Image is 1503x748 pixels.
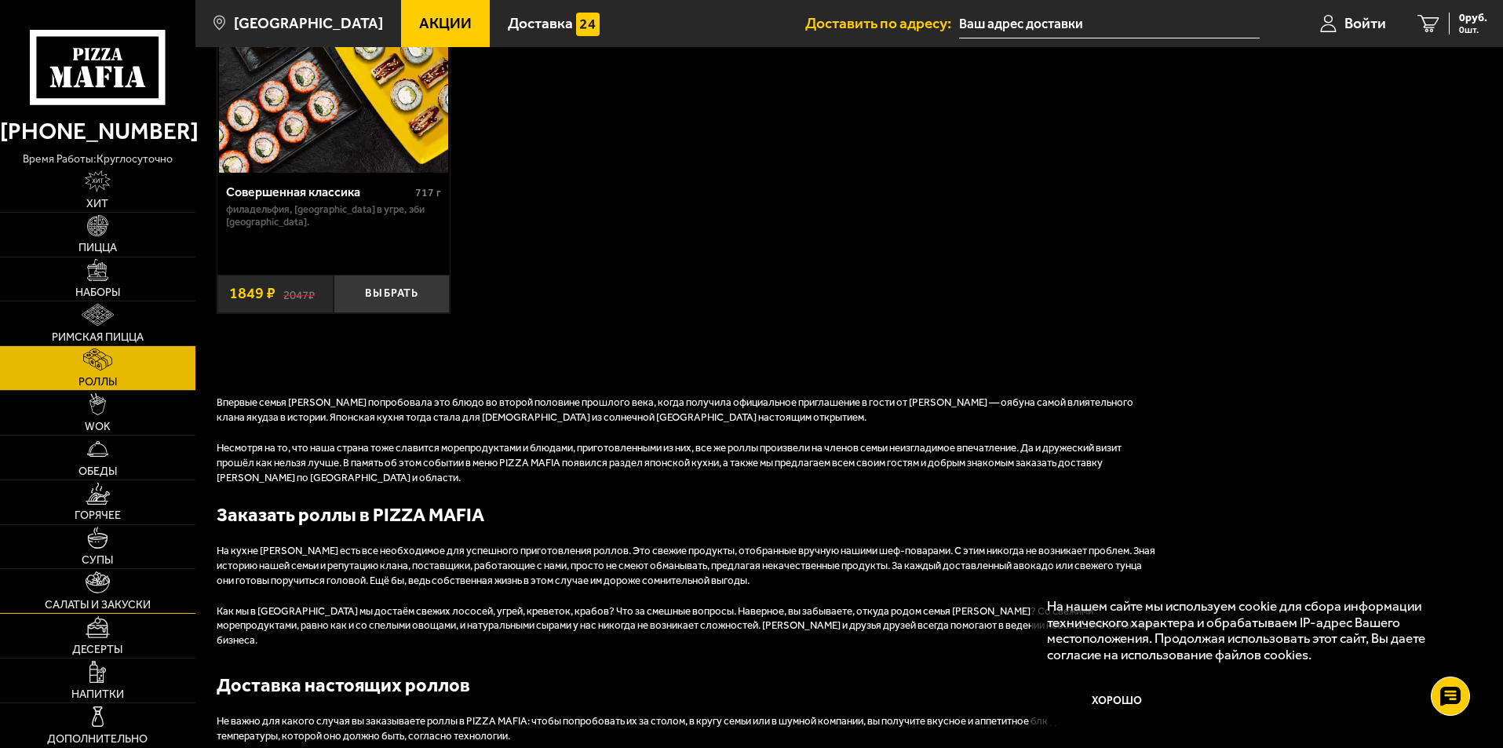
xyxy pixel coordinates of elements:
span: Наборы [75,287,120,298]
span: Роллы [78,377,117,388]
p: Филадельфия, [GEOGRAPHIC_DATA] в угре, Эби [GEOGRAPHIC_DATA]. [226,203,442,228]
span: Горячее [75,510,121,521]
img: 15daf4d41897b9f0e9f617042186c801.svg [576,13,600,36]
span: Обеды [78,466,117,477]
span: Напитки [71,689,124,700]
p: Впервые семья [PERSON_NAME] попробовала это блюдо во второй половине прошлого века, когда получил... [217,396,1158,425]
span: Хит [86,199,108,210]
span: Десерты [72,644,122,655]
p: Несмотря на то, что наша страна тоже славится морепродуктами и блюдами, приготовленными из них, в... [217,441,1158,486]
span: Супы [82,555,113,566]
h2: Доставка настоящих роллов [217,672,1158,699]
p: Не важно для какого случая вы заказываете роллы в PIZZA MAFIA: чтобы попробовать их за столом, в ... [217,714,1158,744]
span: Дополнительно [47,734,148,745]
span: 0 шт. [1459,25,1487,35]
p: Как мы в [GEOGRAPHIC_DATA] мы достаём свежих лососей, угрей, креветок, крабов? Что за смешные воп... [217,604,1158,649]
button: Хорошо [1047,678,1188,725]
span: Доставить по адресу: [805,16,959,31]
span: Доставка [508,16,573,31]
span: [GEOGRAPHIC_DATA] [234,16,383,31]
span: Акции [419,16,472,31]
span: WOK [85,421,111,432]
span: Пицца [78,243,117,254]
span: Войти [1344,16,1386,31]
p: На нашем сайте мы используем cookie для сбора информации технического характера и обрабатываем IP... [1047,598,1457,663]
span: 0 руб. [1459,13,1487,24]
span: Салаты и закуски [45,600,151,611]
p: На кухне [PERSON_NAME] есть все необходимое для успешного приготовления роллов. Это свежие продук... [217,544,1158,589]
s: 2047 ₽ [283,286,315,301]
button: Выбрать [334,275,450,313]
h2: Заказать роллы в PIZZA MAFIA [217,502,1158,528]
input: Ваш адрес доставки [959,9,1260,38]
div: Совершенная классика [226,184,412,199]
span: 717 г [415,186,441,199]
span: Римская пицца [52,332,144,343]
span: 1849 ₽ [229,286,275,301]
